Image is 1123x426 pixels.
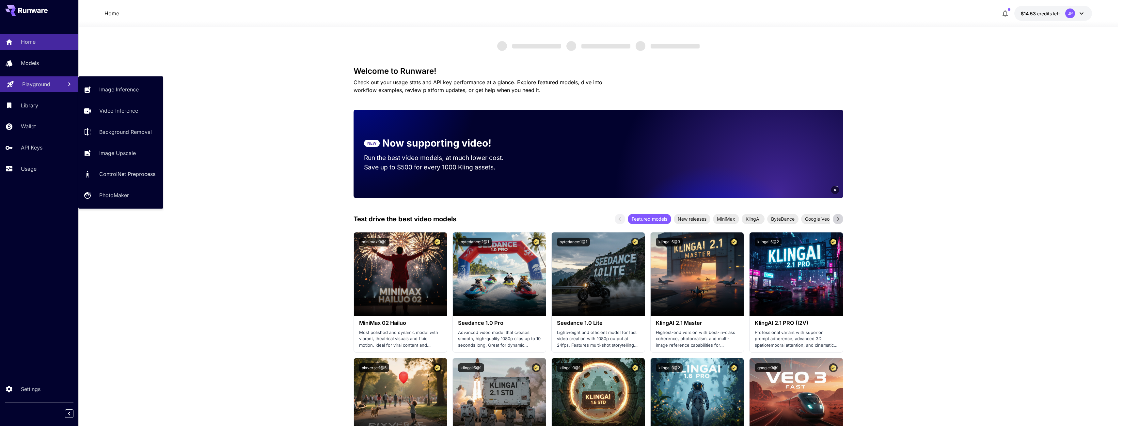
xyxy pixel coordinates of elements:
p: Image Inference [99,86,139,93]
div: Collapse sidebar [70,408,78,419]
button: klingai:5@3 [656,238,683,246]
p: Test drive the best video models [354,214,456,224]
p: Highest-end version with best-in-class coherence, photorealism, and multi-image reference capabil... [656,329,738,349]
button: bytedance:2@1 [458,238,492,246]
button: klingai:5@1 [458,363,484,372]
img: alt [354,232,447,316]
a: ControlNet Preprocess [78,166,163,182]
p: Wallet [21,122,36,130]
span: New releases [674,215,710,222]
button: google:3@1 [755,363,781,372]
p: Library [21,102,38,109]
a: Video Inference [78,103,163,119]
p: Home [21,38,36,46]
span: 6 [834,187,836,192]
span: credits left [1037,11,1060,16]
h3: Seedance 1.0 Lite [557,320,640,326]
p: Home [104,9,119,17]
img: alt [552,232,645,316]
button: Certified Model – Vetted for best performance and includes a commercial license. [631,363,640,372]
nav: breadcrumb [104,9,119,17]
p: Background Removal [99,128,152,136]
p: Now supporting video! [382,136,491,150]
button: klingai:3@1 [557,363,583,372]
span: MiniMax [713,215,739,222]
a: PhotoMaker [78,187,163,203]
button: Certified Model – Vetted for best performance and includes a commercial license. [730,363,738,372]
p: ControlNet Preprocess [99,170,155,178]
p: Professional variant with superior prompt adherence, advanced 3D spatiotemporal attention, and ci... [755,329,837,349]
span: KlingAI [742,215,765,222]
button: bytedance:1@1 [557,238,590,246]
span: Featured models [628,215,671,222]
img: alt [750,232,843,316]
button: Certified Model – Vetted for best performance and includes a commercial license. [433,238,442,246]
button: Certified Model – Vetted for best performance and includes a commercial license. [631,238,640,246]
p: Lightweight and efficient model for fast video creation with 1080p output at 24fps. Features mult... [557,329,640,349]
button: klingai:5@2 [755,238,782,246]
button: minimax:3@1 [359,238,389,246]
p: Advanced video model that creates smooth, high-quality 1080p clips up to 10 seconds long. Great f... [458,329,541,349]
button: Certified Model – Vetted for best performance and includes a commercial license. [532,363,541,372]
p: Image Upscale [99,149,136,157]
button: Certified Model – Vetted for best performance and includes a commercial license. [433,363,442,372]
p: Models [21,59,39,67]
p: PhotoMaker [99,191,129,199]
h3: MiniMax 02 Hailuo [359,320,442,326]
p: Most polished and dynamic model with vibrant, theatrical visuals and fluid motion. Ideal for vira... [359,329,442,349]
h3: KlingAI 2.1 Master [656,320,738,326]
p: API Keys [21,144,42,151]
button: $14.52574 [1014,6,1092,21]
button: klingai:3@2 [656,363,683,372]
p: Usage [21,165,37,173]
p: NEW [367,140,376,146]
p: Settings [21,385,40,393]
img: alt [453,232,546,316]
a: Image Inference [78,82,163,98]
button: Certified Model – Vetted for best performance and includes a commercial license. [730,238,738,246]
button: Certified Model – Vetted for best performance and includes a commercial license. [829,238,838,246]
div: JP [1065,8,1075,18]
a: Image Upscale [78,145,163,161]
p: Save up to $500 for every 1000 Kling assets. [364,163,516,172]
h3: Welcome to Runware! [354,67,843,76]
p: Video Inference [99,107,138,115]
button: pixverse:1@5 [359,363,389,372]
img: alt [651,232,744,316]
a: Background Removal [78,124,163,140]
span: $14.53 [1021,11,1037,16]
h3: Seedance 1.0 Pro [458,320,541,326]
button: Certified Model – Vetted for best performance and includes a commercial license. [829,363,838,372]
button: Certified Model – Vetted for best performance and includes a commercial license. [532,238,541,246]
span: ByteDance [767,215,799,222]
p: Run the best video models, at much lower cost. [364,153,516,163]
p: Playground [22,80,50,88]
h3: KlingAI 2.1 PRO (I2V) [755,320,837,326]
span: Google Veo [801,215,833,222]
button: Collapse sidebar [65,409,73,418]
span: Check out your usage stats and API key performance at a glance. Explore featured models, dive int... [354,79,602,93]
div: $14.52574 [1021,10,1060,17]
